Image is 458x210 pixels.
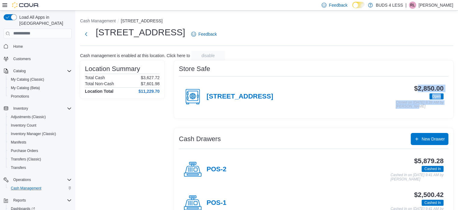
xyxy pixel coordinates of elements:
button: Catalog [1,67,74,75]
span: Inventory Count [8,122,72,129]
button: Operations [1,176,74,184]
h4: POS-1 [207,199,226,207]
button: Operations [11,176,33,183]
a: Adjustments (Classic) [8,113,48,121]
h3: Store Safe [179,65,210,73]
h4: $11,229.70 [139,89,160,94]
span: Inventory [13,106,28,111]
button: Home [1,42,74,51]
a: My Catalog (Classic) [8,76,47,83]
button: Next [80,28,92,40]
button: My Catalog (Beta) [6,84,74,92]
h3: Cash Drawers [179,135,221,143]
span: Cashed In [422,200,444,206]
h3: $2,500.42 [414,191,444,199]
a: Promotions [8,93,32,100]
button: My Catalog (Classic) [6,75,74,84]
button: Reports [1,196,74,205]
span: Cashed In [424,200,441,205]
span: Inventory Manager (Classic) [8,130,72,137]
span: Catalog [11,67,72,75]
a: Transfers [8,164,28,171]
span: Transfers [8,164,72,171]
button: [STREET_ADDRESS] [121,18,162,23]
h3: $5,879.28 [414,157,444,165]
div: Rebecca Leitch [409,2,416,9]
button: Inventory Count [6,121,74,130]
p: Closed on [DATE] 9:39 AM by [PERSON_NAME] [396,101,444,109]
p: $3,627.72 [141,75,160,80]
span: Customers [11,55,72,63]
a: Manifests [8,139,29,146]
p: $7,601.98 [141,81,160,86]
span: Adjustments (Classic) [11,115,46,119]
input: Dark Mode [352,2,365,8]
span: Inventory Manager (Classic) [11,131,56,136]
span: Cash Management [8,185,72,192]
span: Feedback [329,2,347,8]
p: Cash management is enabled at this location. Click here to [80,53,190,58]
span: Load All Apps in [GEOGRAPHIC_DATA] [17,14,72,26]
h3: $2,850.00 [414,85,444,92]
span: Open [432,94,441,99]
span: Reports [11,197,72,204]
span: Feedback [198,31,217,37]
span: Inventory Count [11,123,36,128]
span: Cashed In [422,166,444,172]
span: Promotions [11,94,29,99]
span: My Catalog (Classic) [11,77,44,82]
span: Manifests [11,140,26,145]
span: My Catalog (Beta) [8,84,72,92]
span: Manifests [8,139,72,146]
span: Promotions [8,93,72,100]
span: Catalog [13,69,26,73]
h1: [STREET_ADDRESS] [96,26,185,38]
a: Transfers (Classic) [8,156,43,163]
button: Inventory [11,105,30,112]
button: Inventory Manager (Classic) [6,130,74,138]
button: Adjustments (Classic) [6,113,74,121]
a: Cash Management [8,185,44,192]
a: Home [11,43,25,50]
nav: An example of EuiBreadcrumbs [80,18,453,25]
span: My Catalog (Beta) [11,86,40,90]
a: My Catalog (Beta) [8,84,42,92]
span: Transfers (Classic) [8,156,72,163]
span: New Drawer [422,136,445,142]
button: Transfers (Classic) [6,155,74,163]
a: Customers [11,55,33,63]
img: Cova [12,2,39,8]
button: Transfers [6,163,74,172]
a: Feedback [189,28,219,40]
button: Purchase Orders [6,147,74,155]
span: Open [429,93,444,99]
span: Reports [13,198,26,203]
a: Purchase Orders [8,147,41,154]
button: Cash Management [6,184,74,192]
span: Adjustments (Classic) [8,113,72,121]
button: disable [191,51,225,60]
button: Cash Management [80,18,116,23]
p: Cashed In on [DATE] 9:41 AM by [PERSON_NAME] [391,173,444,181]
p: [PERSON_NAME] [419,2,453,9]
button: Promotions [6,92,74,101]
h6: Total Non-Cash [85,81,114,86]
a: Inventory Count [8,122,39,129]
span: Transfers [11,165,26,170]
p: | [405,2,407,9]
span: Transfers (Classic) [11,157,41,162]
span: Operations [13,177,31,182]
span: RL [410,2,415,9]
h4: [STREET_ADDRESS] [207,93,273,101]
span: Home [11,43,72,50]
span: Home [13,44,23,49]
button: Manifests [6,138,74,147]
button: Catalog [11,67,28,75]
span: Purchase Orders [8,147,72,154]
span: Cashed In [424,166,441,172]
p: BUDS 4 LESS [376,2,403,9]
span: Customers [13,57,31,61]
span: My Catalog (Classic) [8,76,72,83]
h6: Total Cash [85,75,105,80]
